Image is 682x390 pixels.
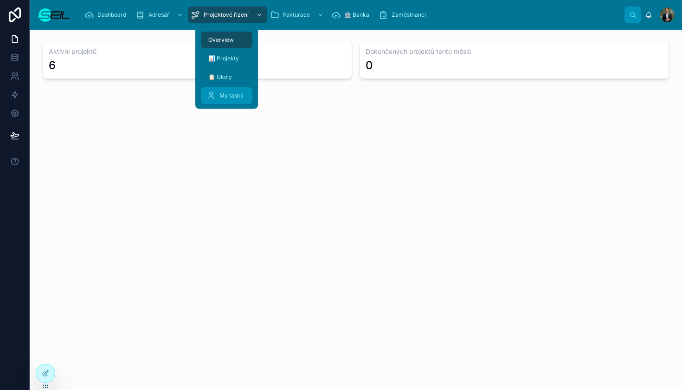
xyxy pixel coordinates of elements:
[97,11,126,19] span: Dashboard
[148,11,169,19] span: Adresář
[267,6,328,23] a: Fakturace
[49,58,56,73] div: 6
[344,11,369,19] span: 🏦 Banka
[208,73,232,81] span: 📋 Úkoly
[208,55,239,62] span: 📊 Projekty
[82,6,133,23] a: Dashboard
[78,5,624,25] div: scrollable content
[201,87,252,104] a: My tasks
[188,6,267,23] a: Projektové řízení
[392,11,426,19] span: Zaměstnanci
[376,6,432,23] a: Zaměstnanci
[283,11,310,19] span: Fakturace
[201,69,252,85] a: 📋 Úkoly
[201,32,252,48] a: Overview
[366,47,663,56] h3: Dokončených projektů tento měsíc
[37,7,71,22] img: App logo
[328,6,376,23] a: 🏦 Banka
[133,6,188,23] a: Adresář
[208,36,234,44] span: Overview
[219,92,243,99] span: My tasks
[201,50,252,67] a: 📊 Projekty
[204,11,249,19] span: Projektové řízení
[49,47,346,56] h3: Aktivní projektů
[366,58,373,73] div: 0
